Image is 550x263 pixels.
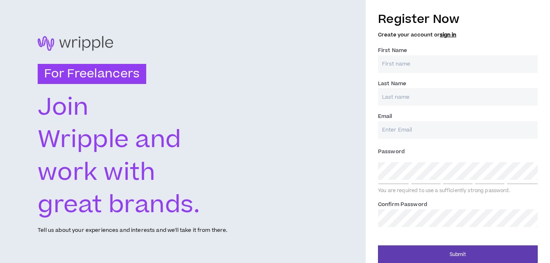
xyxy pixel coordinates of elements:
input: First name [378,55,538,73]
text: Join [38,91,88,125]
label: Confirm Password [378,198,427,211]
text: great brands. [38,188,200,222]
h5: Create your account or [378,32,538,38]
label: Last Name [378,77,406,90]
span: Password [378,148,405,155]
p: Tell us about your experiences and interests and we'll take it from there. [38,227,227,234]
input: Last name [378,88,538,106]
label: Email [378,110,392,123]
text: Wripple and [38,123,181,157]
h3: For Freelancers [38,64,146,84]
h3: Register Now [378,11,538,28]
input: Enter Email [378,121,538,139]
text: work with [38,156,156,189]
label: First Name [378,44,407,57]
div: You are required to use a sufficiently strong password. [378,188,538,194]
a: sign in [440,31,456,39]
